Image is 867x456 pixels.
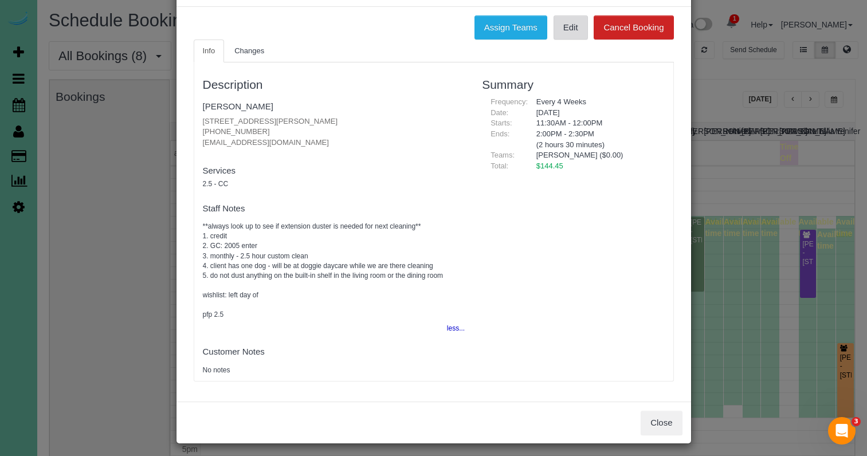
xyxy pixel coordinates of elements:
[203,180,465,188] h5: 2.5 - CC
[203,347,465,357] h4: Customer Notes
[554,15,588,40] a: Edit
[641,411,682,435] button: Close
[474,15,547,40] button: Assign Teams
[491,162,508,170] span: Total:
[491,119,512,127] span: Starts:
[203,116,465,148] p: [STREET_ADDRESS][PERSON_NAME] [PHONE_NUMBER] [EMAIL_ADDRESS][DOMAIN_NAME]
[491,97,528,106] span: Frequency:
[203,204,465,214] h4: Staff Notes
[491,129,509,138] span: Ends:
[234,46,264,55] span: Changes
[528,118,665,129] div: 11:30AM - 12:00PM
[225,40,273,63] a: Changes
[194,40,225,63] a: Info
[536,162,563,170] span: $144.45
[594,15,673,40] button: Cancel Booking
[203,46,215,55] span: Info
[203,365,465,375] pre: No notes
[528,97,665,108] div: Every 4 Weeks
[536,150,656,161] li: [PERSON_NAME] ($0.00)
[482,78,664,91] h3: Summary
[528,108,665,119] div: [DATE]
[203,222,465,320] pre: **always look up to see if extension duster is needed for next cleaning** 1. credit 2. GC: 2005 e...
[491,108,508,117] span: Date:
[528,129,665,150] div: 2:00PM - 2:30PM (2 hours 30 minutes)
[203,166,465,176] h4: Services
[203,101,273,111] a: [PERSON_NAME]
[203,78,465,91] h3: Description
[852,417,861,426] span: 3
[440,320,465,337] button: less...
[828,417,856,445] iframe: Intercom live chat
[491,151,515,159] span: Teams:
